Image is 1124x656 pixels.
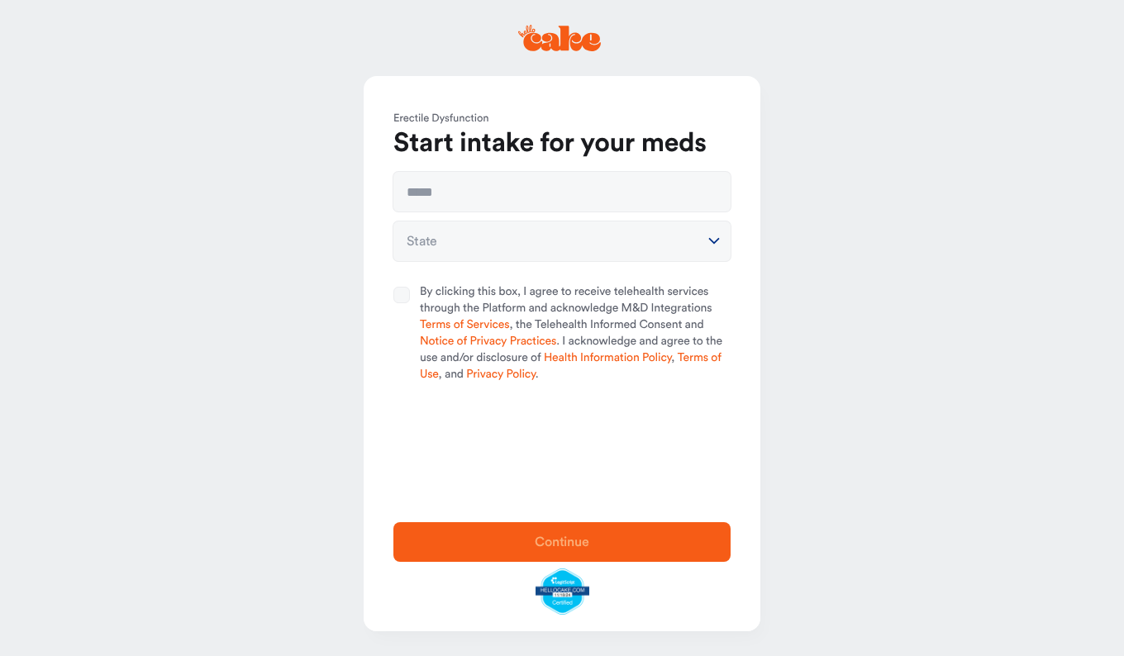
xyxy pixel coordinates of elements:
a: Terms of Use [420,352,722,380]
button: Continue [393,522,731,562]
span: By clicking this box, I agree to receive telehealth services through the Platform and acknowledge... [420,284,731,383]
a: Health Information Policy [544,352,671,364]
img: legit-script-certified.png [536,568,589,615]
span: Continue [535,535,589,549]
a: Notice of Privacy Practices [420,335,556,347]
a: Terms of Services [420,319,509,330]
h1: Start intake for your meds [393,127,731,160]
a: Privacy Policy [466,368,535,380]
button: By clicking this box, I agree to receive telehealth services through the Platform and acknowledge... [393,287,410,303]
div: Erectile Dysfunction [393,111,731,127]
